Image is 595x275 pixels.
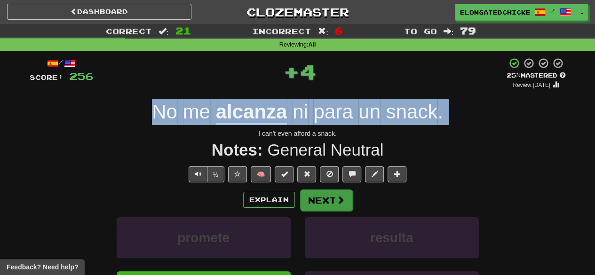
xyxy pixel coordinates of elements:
span: 21 [175,25,191,36]
button: Add to collection (alt+a) [388,166,406,182]
span: 4 [300,60,316,83]
span: para [313,101,353,123]
button: Ignore sentence (alt+i) [320,166,339,182]
span: ni [293,101,308,123]
a: Clozemaster [206,4,390,20]
span: 256 [69,70,93,82]
button: promete [117,217,291,258]
span: + [283,57,300,86]
span: un [358,101,381,123]
div: I can't even afford a snack. [30,129,566,138]
button: ½ [207,166,225,182]
span: 6 [335,25,343,36]
button: Discuss sentence (alt+u) [342,166,361,182]
button: Explain [243,192,295,208]
span: . [287,101,443,123]
span: Open feedback widget [7,262,78,272]
small: Review: [DATE] [513,82,550,88]
div: Mastered [507,71,566,80]
button: Favorite sentence (alt+f) [228,166,247,182]
span: Score: [30,73,63,81]
span: : [159,27,169,35]
span: promete [177,230,229,245]
button: Play sentence audio (ctl+space) [189,166,207,182]
span: / [550,8,555,14]
span: Correct [106,26,152,36]
div: General Neutral [30,138,566,162]
button: Reset to 0% Mastered (alt+r) [297,166,316,182]
button: Next [300,189,353,211]
button: Set this sentence to 100% Mastered (alt+m) [275,166,294,182]
span: snack [386,101,437,123]
strong: All [308,41,316,48]
span: elongatedchickenman [460,8,530,16]
span: To go [404,26,436,36]
button: resulta [305,217,479,258]
span: me [183,101,210,123]
span: 79 [460,25,476,36]
div: / [30,57,93,69]
button: Edit sentence (alt+d) [365,166,384,182]
span: 25 % [507,71,521,79]
a: elongatedchickenman / [455,4,576,21]
a: Dashboard [7,4,191,20]
strong: Notes: [212,141,263,159]
div: Text-to-speech controls [187,166,225,182]
span: Incorrect [252,26,311,36]
span: : [443,27,453,35]
u: alcanza [216,101,287,125]
span: : [318,27,328,35]
span: No [152,101,177,123]
button: 🧠 [251,166,271,182]
span: resulta [370,230,413,245]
